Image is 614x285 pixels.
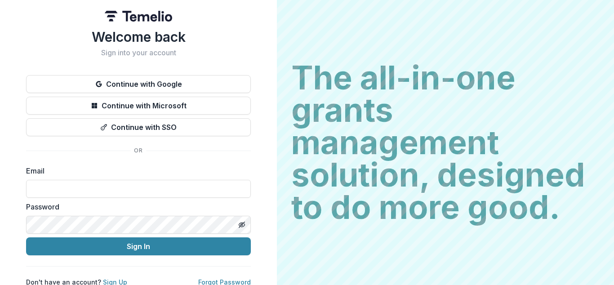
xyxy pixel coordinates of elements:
[105,11,172,22] img: Temelio
[26,75,251,93] button: Continue with Google
[26,29,251,45] h1: Welcome back
[26,165,245,176] label: Email
[235,218,249,232] button: Toggle password visibility
[26,97,251,115] button: Continue with Microsoft
[26,49,251,57] h2: Sign into your account
[26,118,251,136] button: Continue with SSO
[26,201,245,212] label: Password
[26,237,251,255] button: Sign In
